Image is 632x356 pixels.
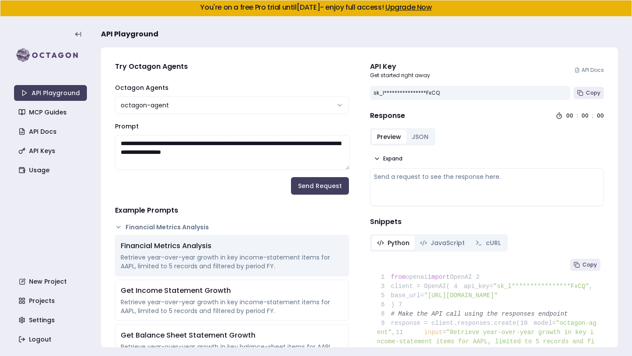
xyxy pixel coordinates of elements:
span: import [428,274,450,281]
label: Octagon Agents [115,83,169,92]
a: Logout [15,331,88,347]
div: API Key [370,61,430,72]
span: ) [377,301,395,308]
h4: Response [370,110,405,121]
div: Get Balance Sheet Statement Growth [121,330,343,341]
a: Settings [15,312,88,328]
button: Copy [570,259,600,271]
span: Copy [582,261,597,268]
img: logo-rect-yK7x_WSZ.svg [14,46,87,64]
span: 3 [377,282,391,291]
button: Preview [372,130,406,144]
span: OpenAI [450,274,472,281]
div: Send a request to see the response here. [374,172,600,181]
h4: Snippets [370,217,604,227]
a: Usage [15,162,88,178]
span: 2 [472,273,486,282]
a: API Docs [15,124,88,139]
span: cURL [486,239,501,247]
div: : [577,112,578,119]
span: model= [534,320,556,327]
div: Financial Metrics Analysis [121,241,343,251]
span: , [392,329,395,336]
h4: Try Octagon Agents [115,61,349,72]
label: Prompt [115,122,139,131]
span: 9 [377,319,391,328]
span: input [424,329,442,336]
span: = [442,329,446,336]
span: "[URL][DOMAIN_NAME]" [424,292,498,299]
button: Expand [370,153,406,165]
span: 4 [450,282,464,291]
span: openai [406,274,427,281]
span: 1 [377,273,391,282]
a: API Docs [575,67,604,74]
div: 00 [566,112,573,119]
span: api_key= [463,283,493,290]
div: 00 [597,112,604,119]
span: Python [388,239,409,247]
h5: You're on a free Pro trial until [DATE] - enjoy full access! [7,4,625,11]
span: 8 [377,310,391,319]
span: response = client.responses.create( [377,320,520,327]
a: New Project [15,274,88,289]
span: Copy [586,89,600,96]
span: API Playground [101,29,158,39]
div: 00 [582,112,589,119]
span: from [391,274,406,281]
span: Expand [383,155,402,162]
span: 6 [377,300,391,310]
a: Upgrade Now [385,2,432,12]
a: API Keys [15,143,88,159]
div: Get Income Statement Growth [121,285,343,296]
span: "Retrieve year-over-year growth in key income-statement items for AAPL, limited to 5 records and ... [377,329,595,354]
span: client = OpenAI( [377,283,450,290]
span: 10 [520,319,534,328]
span: 7 [395,300,409,310]
span: # Make the API call using the responses endpoint [391,310,568,317]
span: , [589,283,592,290]
button: JSON [406,130,434,144]
div: Retrieve year-over-year growth in key income-statement items for AAPL, limited to 5 records and f... [121,298,343,315]
span: 11 [395,328,409,337]
a: Projects [15,293,88,309]
div: Retrieve year-over-year growth in key income-statement items for AAPL, limited to 5 records and f... [121,253,343,271]
a: API Playground [14,85,87,101]
p: Get started right away [370,72,430,79]
h4: Example Prompts [115,205,349,216]
div: : [592,112,593,119]
button: Send Request [291,177,349,195]
span: JavaScript [431,239,465,247]
a: MCP Guides [15,104,88,120]
button: Financial Metrics Analysis [115,223,349,231]
button: Copy [574,87,604,99]
span: base_url= [391,292,424,299]
span: 5 [377,291,391,300]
